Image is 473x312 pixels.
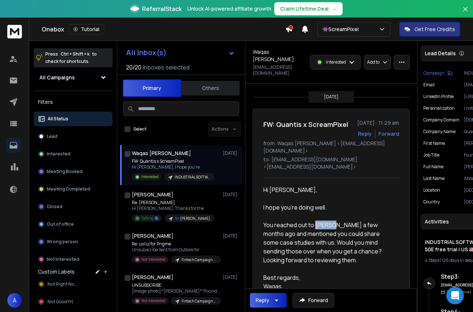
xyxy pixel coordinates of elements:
p: Wrong person [47,239,78,245]
div: Open Intercom Messenger [446,287,464,304]
p: Last Name [423,176,445,181]
p: Location [423,187,440,193]
p: Personalization [423,105,455,111]
p: INDUSTRIAL SOFTWARE | 10-50E free trial | US 🇺🇸 [175,174,210,180]
h3: Inboxes selected [143,63,190,72]
p: [DATE] [223,150,239,156]
button: Closed [34,199,112,214]
button: Primary [123,79,181,97]
span: 4 Steps [425,257,439,263]
p: Unsubscribe Sent from Outlook for [132,247,220,253]
p: [EMAIL_ADDRESS][DOMAIN_NAME] [253,64,306,76]
button: Forward [293,293,334,308]
p: Company Name [423,129,455,135]
p: Out of office [47,221,74,227]
p: [DATE] [223,192,239,198]
button: Reply [358,130,372,138]
button: All Campaigns [34,70,112,85]
p: All Status [47,116,68,122]
button: Campaign [423,70,453,76]
span: ReferralStack [142,4,182,13]
span: 20 / 20 [126,63,141,72]
div: Onebox [42,24,285,34]
h3: Filters [34,97,112,107]
h1: Waqas [PERSON_NAME] [253,48,306,63]
button: All Inbox(s) [120,45,241,60]
button: Meeting Booked [34,164,112,179]
div: Forward [378,130,399,138]
p: Campaign [423,70,445,76]
div: Reply [256,297,269,304]
p: Not Interested [141,257,165,262]
p: Press to check for shortcuts. [45,50,97,65]
h1: FW: Quantis x ScreamPixel [263,119,348,129]
button: All Status [34,112,112,126]
button: Reply [250,293,287,308]
p: Interested [326,59,346,65]
p: to: [EMAIL_ADDRESS][DOMAIN_NAME] <[EMAIL_ADDRESS][DOMAIN_NAME]> [263,156,399,170]
span: Ctrl + Shift + k [60,50,91,58]
p: Re: ux/ui for Pngme [132,241,220,247]
p: Hi [PERSON_NAME], Thanks for the [132,206,214,211]
button: Get Free Credits [399,22,460,37]
p: Get Free Credits [415,26,455,33]
p: 👾ScreamPixel [322,26,362,33]
button: Interested [34,147,112,161]
p: [image: photo] *[PERSON_NAME]* *Founder [132,288,220,294]
button: Not Right Now [34,277,112,292]
button: Lead [34,129,112,144]
button: Others [181,80,240,96]
span: Not Good Fit [47,299,73,305]
p: Meeting Booked [47,169,83,174]
button: Not Good Fit [34,294,112,309]
button: A [7,293,22,308]
p: Lead [47,134,57,139]
p: Hi [PERSON_NAME], I hope you're [132,164,214,170]
p: Re: [PERSON_NAME] [132,200,214,206]
p: [DATE] [223,233,239,239]
p: LinkedIn Profile [423,94,454,99]
p: FW: Quantis x ScreamPixel [132,158,214,164]
p: Unlock AI-powered affiliate growth [187,5,271,12]
p: First Name [423,140,445,146]
p: Email [423,82,435,88]
p: [DATE] : 11:29 am [357,119,399,127]
p: UNSUBSCRIBE [132,282,220,288]
button: Not Interested [34,252,112,267]
button: Tutorial [69,24,104,34]
p: Fintech Campaign Series A [182,298,217,304]
p: Talking 🗣️ [141,215,159,221]
h1: All Inbox(s) [126,49,167,56]
p: Not Interested [141,298,165,304]
h1: [PERSON_NAME] [132,274,173,281]
p: Lead Details [425,50,456,57]
p: Closed [47,204,62,210]
p: Fintech Campaign Series A [182,257,217,263]
p: Interested [47,151,70,157]
p: Full Name [423,164,443,170]
h1: Waqas [PERSON_NAME] [132,150,191,157]
p: [DATE] [223,274,239,280]
label: Select [133,126,146,132]
span: Not Right Now [47,281,77,287]
button: Out of office [34,217,112,232]
p: [DATE] [324,94,339,100]
p: Company Domain [423,117,459,123]
h3: Custom Labels [38,268,75,275]
p: Add to [367,59,379,65]
p: Job Title [423,152,439,158]
button: Meeting Completed [34,182,112,196]
button: Wrong person [34,234,112,249]
p: Meeting Completed [47,186,90,192]
button: Close banner [461,4,470,22]
h1: [PERSON_NAME] [132,232,173,240]
h1: [PERSON_NAME] [132,191,173,198]
p: from: Waqas [PERSON_NAME] <[EMAIL_ADDRESS][DOMAIN_NAME]> [263,140,399,154]
p: Country [423,199,440,205]
p: Not Interested [47,256,79,262]
span: → [332,5,337,12]
h1: All Campaigns [39,74,75,81]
